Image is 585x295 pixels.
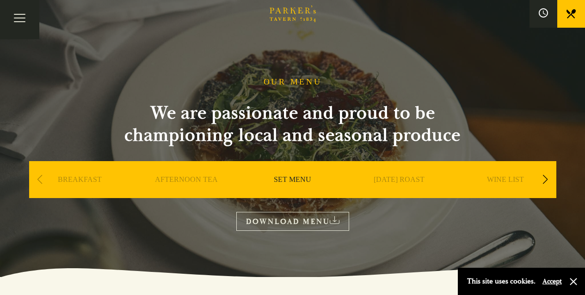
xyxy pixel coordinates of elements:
a: AFTERNOON TEA [155,175,218,212]
button: Accept [542,277,562,286]
a: [DATE] ROAST [374,175,425,212]
a: DOWNLOAD MENU [236,212,349,231]
div: Previous slide [34,169,46,190]
a: BREAKFAST [58,175,102,212]
div: 1 / 9 [29,161,131,226]
p: This site uses cookies. [467,275,536,288]
h1: OUR MENU [264,77,322,87]
a: WINE LIST [487,175,524,212]
a: SET MENU [274,175,311,212]
div: 5 / 9 [455,161,556,226]
div: 4 / 9 [348,161,450,226]
div: 3 / 9 [242,161,344,226]
button: Close and accept [569,277,578,286]
div: Next slide [539,169,552,190]
div: 2 / 9 [135,161,237,226]
h2: We are passionate and proud to be championing local and seasonal produce [108,102,478,146]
